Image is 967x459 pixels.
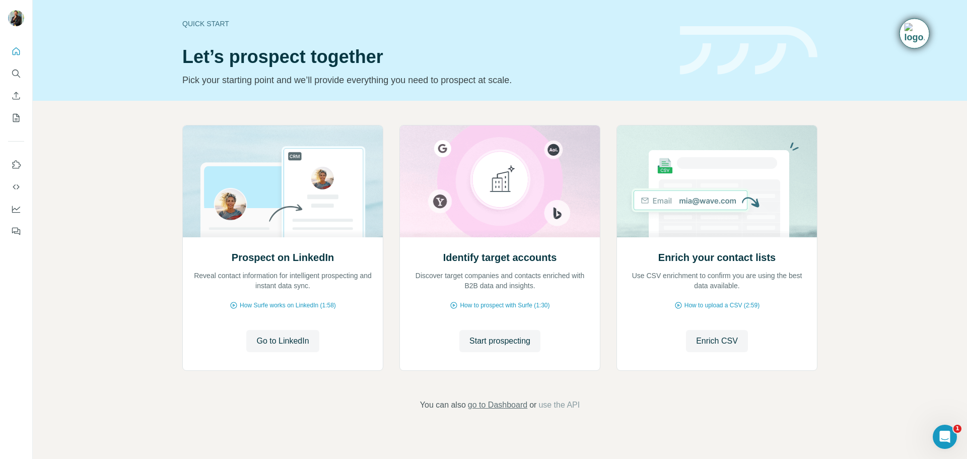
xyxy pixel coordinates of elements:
[616,125,817,237] img: Enrich your contact lists
[627,271,807,291] p: Use CSV enrichment to confirm you are using the best data available.
[8,178,24,196] button: Use Surfe API
[182,47,668,67] h1: Let’s prospect together
[686,330,748,352] button: Enrich CSV
[469,335,530,347] span: Start prospecting
[8,10,24,26] img: Avatar
[182,73,668,87] p: Pick your starting point and we’ll provide everything you need to prospect at scale.
[684,301,759,310] span: How to upload a CSV (2:59)
[8,42,24,60] button: Quick start
[240,301,336,310] span: How Surfe works on LinkedIn (1:58)
[193,271,373,291] p: Reveal contact information for intelligent prospecting and instant data sync.
[696,335,738,347] span: Enrich CSV
[232,250,334,265] h2: Prospect on LinkedIn
[182,19,668,29] div: Quick start
[460,301,549,310] span: How to prospect with Surfe (1:30)
[8,109,24,127] button: My lists
[529,399,536,411] span: or
[658,250,776,265] h2: Enrich your contact lists
[256,335,309,347] span: Go to LinkedIn
[953,425,961,433] span: 1
[8,87,24,105] button: Enrich CSV
[905,23,925,44] img: Timeline extension
[420,399,466,411] span: You can also
[8,222,24,240] button: Feedback
[538,399,580,411] button: use the API
[8,64,24,83] button: Search
[933,425,957,449] iframe: Intercom live chat
[246,330,319,352] button: Go to LinkedIn
[459,330,540,352] button: Start prospecting
[680,26,817,75] img: banner
[410,271,590,291] p: Discover target companies and contacts enriched with B2B data and insights.
[468,399,527,411] button: go to Dashboard
[443,250,557,265] h2: Identify target accounts
[8,200,24,218] button: Dashboard
[399,125,600,237] img: Identify target accounts
[182,125,383,237] img: Prospect on LinkedIn
[8,156,24,174] button: Use Surfe on LinkedIn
